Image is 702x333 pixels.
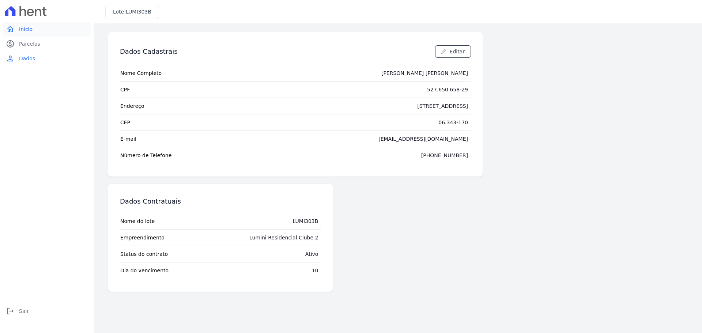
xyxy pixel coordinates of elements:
div: 10 [312,267,318,274]
a: paidParcelas [3,37,91,51]
span: CPF [120,86,130,93]
span: Editar [450,48,465,55]
div: Lumini Residencial Clube 2 [249,234,318,241]
span: Início [19,26,33,33]
h3: Lote: [113,8,151,16]
span: Dados [19,55,35,62]
span: Dia do vencimento [120,267,169,274]
span: Número de Telefone [120,152,171,159]
i: person [6,54,15,63]
div: [PHONE_NUMBER] [421,152,468,159]
h3: Dados Contratuais [120,197,181,206]
div: LUMI303B [293,217,318,225]
a: logoutSair [3,304,91,318]
div: [PERSON_NAME] [PERSON_NAME] [381,69,468,77]
i: logout [6,307,15,315]
span: Status do contrato [120,250,168,258]
span: Nome do lote [120,217,155,225]
span: Sair [19,307,29,315]
span: CEP [120,119,130,126]
a: Editar [435,45,471,58]
div: Ativo [305,250,318,258]
a: homeInício [3,22,91,37]
span: Empreendimento [120,234,165,241]
span: Endereço [120,102,144,110]
div: 527.650.658-29 [427,86,468,93]
div: [STREET_ADDRESS] [417,102,468,110]
i: paid [6,39,15,48]
div: 06.343-170 [438,119,468,126]
span: LUMI303B [126,9,151,15]
span: Nome Completo [120,69,162,77]
span: E-mail [120,135,136,143]
span: Parcelas [19,40,40,48]
div: [EMAIL_ADDRESS][DOMAIN_NAME] [378,135,468,143]
a: personDados [3,51,91,66]
h3: Dados Cadastrais [120,47,178,56]
i: home [6,25,15,34]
